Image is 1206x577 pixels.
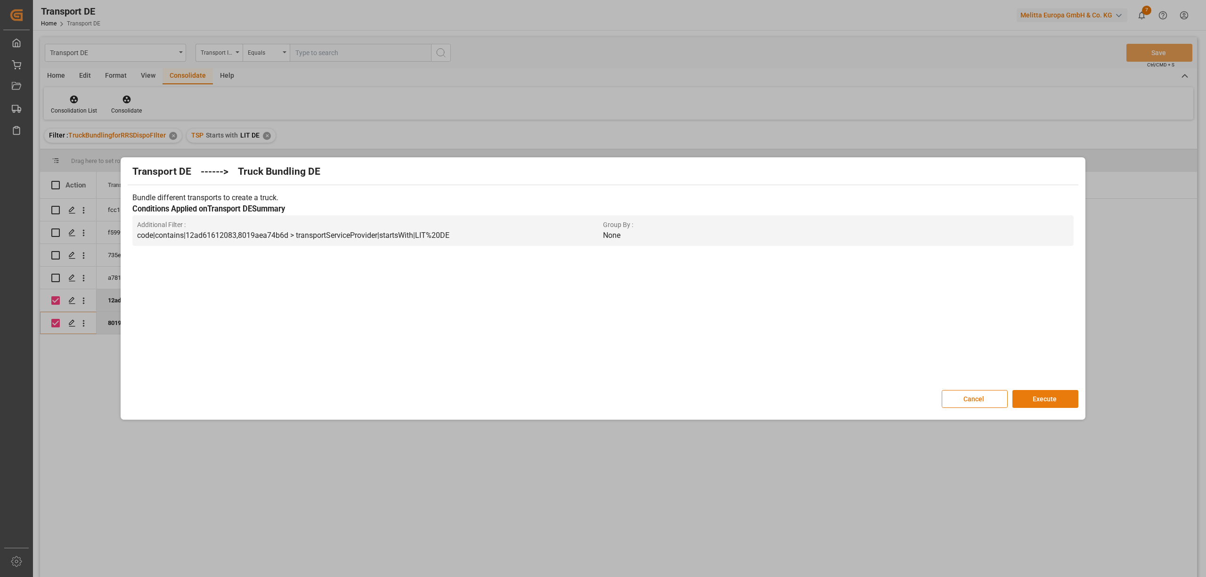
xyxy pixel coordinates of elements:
p: code|contains|12ad61612083,8019aea74b6d > transportServiceProvider|startsWith|LIT%20DE [137,230,603,241]
span: Group By : [603,220,1069,230]
p: Bundle different transports to create a truck. [132,192,1074,203]
h2: ------> [201,164,228,179]
span: Additional Filter : [137,220,603,230]
button: Execute [1012,390,1078,408]
p: None [603,230,1069,241]
button: Cancel [942,390,1008,408]
h2: Truck Bundling DE [238,164,320,179]
h3: Conditions Applied on Transport DE Summary [132,203,1074,215]
h2: Transport DE [132,164,191,179]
